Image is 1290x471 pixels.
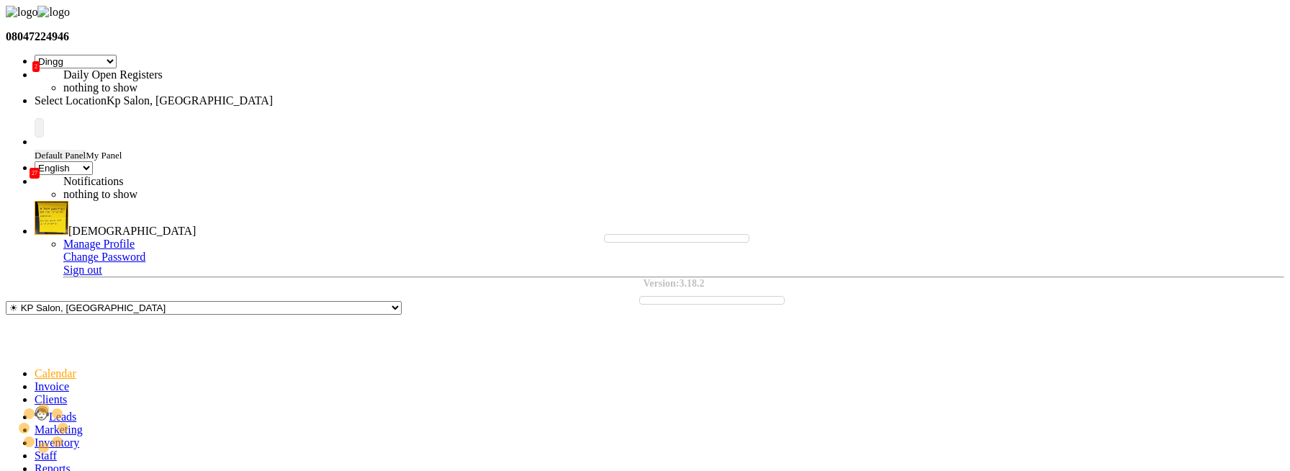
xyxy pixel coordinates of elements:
[35,150,86,161] span: Default Panel
[63,238,135,250] a: Manage Profile
[30,168,40,179] span: 27
[35,367,76,380] span: Calendar
[37,6,69,19] img: logo
[63,68,423,81] div: Daily Open Registers
[6,30,69,42] b: 08047224946
[68,225,196,237] span: [DEMOGRAPHIC_DATA]
[32,61,40,72] span: 2
[35,449,57,462] span: Staff
[35,393,67,405] span: Clients
[86,150,122,161] span: My Panel
[63,175,423,188] div: Notifications
[35,201,68,235] img: Shivam
[63,264,102,276] a: Sign out
[63,278,1284,290] div: Version:3.18.2
[35,423,83,436] span: Marketing
[63,251,145,263] a: Change Password
[35,380,69,392] span: Invoice
[6,6,37,19] img: logo
[63,188,423,201] li: nothing to show
[63,81,423,94] li: nothing to show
